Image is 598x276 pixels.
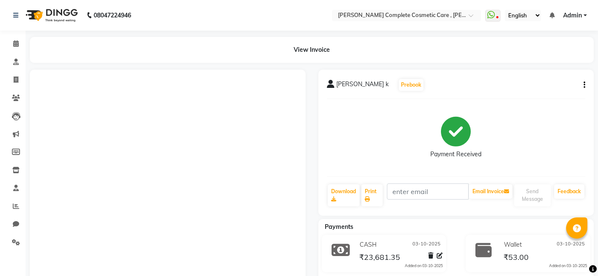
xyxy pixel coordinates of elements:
span: 03-10-2025 [557,240,585,249]
b: 08047224946 [94,3,131,27]
button: Prebook [399,79,423,91]
div: Added on 03-10-2025 [405,263,443,269]
a: Download [328,184,360,206]
div: Added on 03-10-2025 [549,263,587,269]
a: Feedback [554,184,584,199]
span: Admin [563,11,582,20]
div: Payment Received [430,150,481,159]
a: Print [361,184,382,206]
span: ₹53.00 [504,252,529,264]
span: ₹23,681.35 [359,252,400,264]
input: enter email [387,183,469,200]
button: Email Invoice [469,184,512,199]
span: Payments [325,223,353,231]
span: Wallet [504,240,522,249]
img: logo [22,3,80,27]
button: Send Message [514,184,551,206]
span: 03-10-2025 [412,240,441,249]
span: [PERSON_NAME] k [336,80,389,92]
iframe: chat widget [562,242,589,268]
div: View Invoice [30,37,594,63]
span: CASH [360,240,377,249]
